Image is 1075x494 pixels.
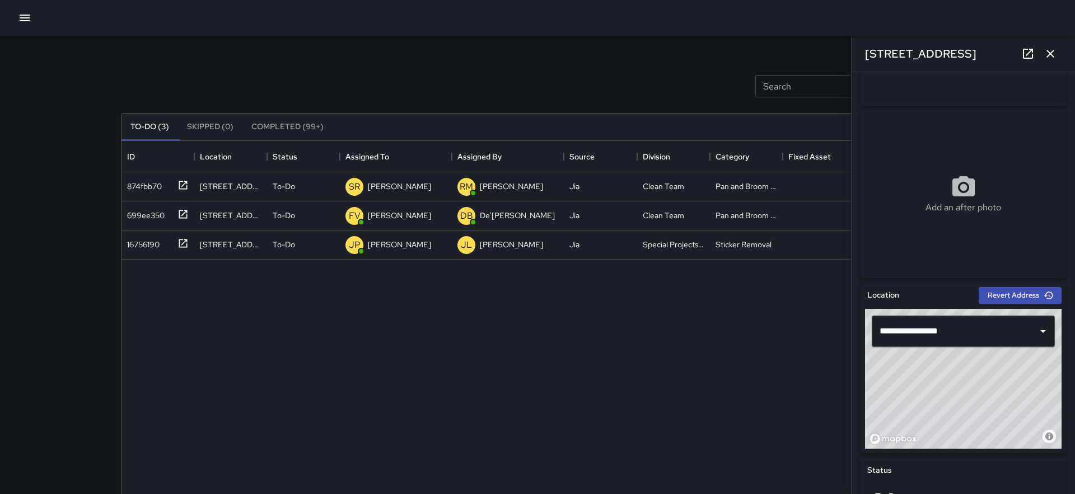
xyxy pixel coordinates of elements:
p: SR [349,180,360,194]
div: Division [637,141,710,172]
div: Location [200,141,232,172]
div: Status [273,141,297,172]
p: JP [349,238,360,252]
div: ID [127,141,135,172]
div: Assigned To [340,141,452,172]
div: Assigned By [457,141,502,172]
div: Jia [569,210,579,221]
p: [PERSON_NAME] [368,210,431,221]
button: Skipped (0) [178,114,242,140]
p: [PERSON_NAME] [368,181,431,192]
p: To-Do [273,239,295,250]
p: [PERSON_NAME] [480,239,543,250]
button: To-Do (3) [121,114,178,140]
div: 874fbb70 [123,176,162,192]
div: Location [194,141,267,172]
div: 16756190 [123,234,160,250]
div: Jia [569,239,579,250]
p: [PERSON_NAME] [368,239,431,250]
div: Category [710,141,783,172]
div: Pan and Broom Block Faces [716,210,777,221]
p: To-Do [273,181,295,192]
div: 124 Market Street [200,181,261,192]
div: Assigned To [345,141,389,172]
div: Division [643,141,670,172]
div: Fixed Asset [783,141,856,172]
div: Source [564,141,637,172]
div: 699ee350 [123,205,165,221]
div: Clean Team [643,181,684,192]
div: Fixed Asset [788,141,831,172]
div: 22 Battery Street [200,239,261,250]
p: FV [349,209,361,223]
div: Status [267,141,340,172]
div: Special Projects Team [643,239,704,250]
div: Pan and Broom Block Faces [716,181,777,192]
p: JL [461,238,472,252]
div: ID [121,141,194,172]
p: De'[PERSON_NAME] [480,210,555,221]
div: Source [569,141,595,172]
div: Sticker Removal [716,239,772,250]
div: Assigned By [452,141,564,172]
p: To-Do [273,210,295,221]
div: 22 Battery Street [200,210,261,221]
div: Jia [569,181,579,192]
div: Clean Team [643,210,684,221]
p: [PERSON_NAME] [480,181,543,192]
button: Completed (99+) [242,114,333,140]
div: Category [716,141,749,172]
p: RM [460,180,473,194]
p: DB [460,209,473,223]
